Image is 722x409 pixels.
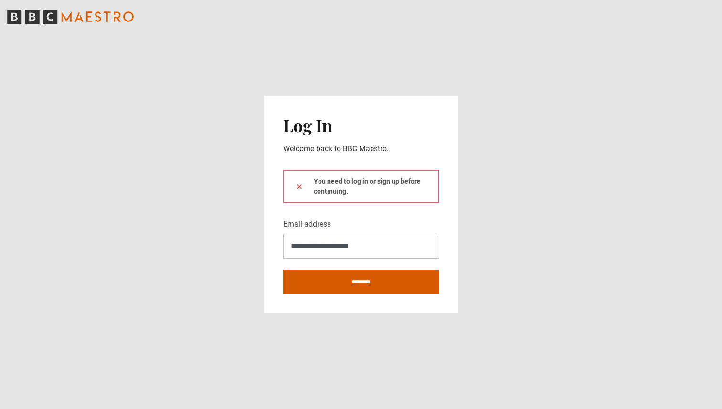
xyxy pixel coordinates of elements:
[283,170,439,203] div: You need to log in or sign up before continuing.
[7,10,134,24] svg: BBC Maestro
[283,115,439,135] h2: Log In
[283,143,439,155] p: Welcome back to BBC Maestro.
[283,219,331,230] label: Email address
